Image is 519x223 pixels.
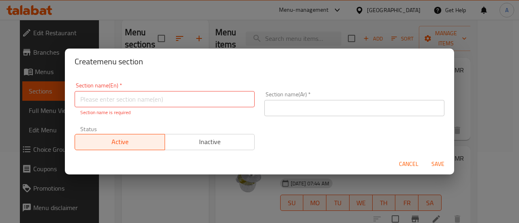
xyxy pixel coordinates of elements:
button: Cancel [396,157,422,172]
span: Active [78,136,162,148]
span: Cancel [399,159,418,169]
button: Inactive [165,134,255,150]
button: Save [425,157,451,172]
button: Active [75,134,165,150]
h2: Create menu section [75,55,444,68]
span: Inactive [168,136,252,148]
p: Section name is required [80,109,249,116]
input: Please enter section name(en) [75,91,255,107]
input: Please enter section name(ar) [264,100,444,116]
span: Save [428,159,448,169]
